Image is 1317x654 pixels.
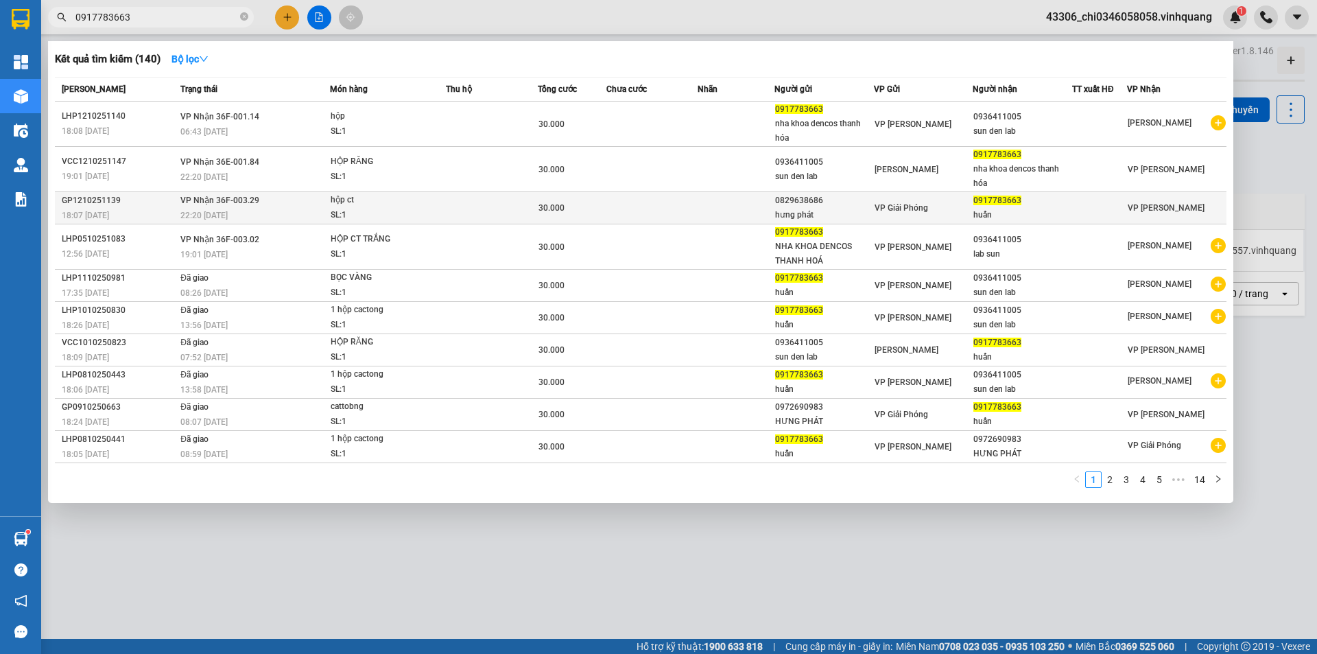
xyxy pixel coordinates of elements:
[331,247,434,262] div: SL: 1
[775,400,873,414] div: 0972690983
[698,84,717,94] span: Nhãn
[775,434,823,444] span: 0917783663
[1210,471,1226,488] button: right
[180,273,209,283] span: Đã giao
[14,563,27,576] span: question-circle
[538,345,565,355] span: 30.000
[14,55,28,69] img: dashboard-icon
[161,48,219,70] button: Bộ lọcdown
[1128,203,1205,213] span: VP [PERSON_NAME]
[973,447,1071,461] div: HƯNG PHÁT
[62,172,109,181] span: 19:01 [DATE]
[1211,373,1226,388] span: plus-circle
[331,318,434,333] div: SL: 1
[973,303,1071,318] div: 0936411005
[775,155,873,170] div: 0936411005
[538,165,565,174] span: 30.000
[180,402,209,412] span: Đã giao
[875,345,938,355] span: [PERSON_NAME]
[775,227,823,237] span: 0917783663
[775,240,873,268] div: NHA KHOA DENCOS THANH HOÁ
[331,285,434,301] div: SL: 1
[1152,472,1167,487] a: 5
[775,382,873,397] div: huấn
[775,414,873,429] div: HƯNG PHÁT
[973,162,1071,191] div: nha khoa dencos thanh hóa
[240,11,248,24] span: close-circle
[775,447,873,461] div: huấn
[1211,438,1226,453] span: plus-circle
[875,119,951,129] span: VP [PERSON_NAME]
[62,449,109,459] span: 18:05 [DATE]
[62,400,176,414] div: GP0910250663
[538,203,565,213] span: 30.000
[75,10,237,25] input: Tìm tên, số ĐT hoặc mã đơn
[775,170,873,184] div: sun den lab
[775,370,823,379] span: 0917783663
[775,305,823,315] span: 0917783663
[240,12,248,21] span: close-circle
[331,270,434,285] div: BỌC VÀNG
[875,377,951,387] span: VP [PERSON_NAME]
[62,385,109,395] span: 18:06 [DATE]
[1102,471,1118,488] li: 2
[538,119,565,129] span: 30.000
[171,54,209,65] strong: Bộ lọc
[1210,471,1226,488] li: Next Page
[973,150,1021,159] span: 0917783663
[62,432,176,447] div: LHP0810250441
[973,432,1071,447] div: 0972690983
[973,196,1021,205] span: 0917783663
[180,449,228,459] span: 08:59 [DATE]
[331,124,434,139] div: SL: 1
[62,126,109,136] span: 18:08 [DATE]
[775,194,873,208] div: 0829638686
[180,434,209,444] span: Đã giao
[331,382,434,397] div: SL: 1
[180,338,209,347] span: Đã giao
[1189,471,1210,488] li: 14
[973,110,1071,124] div: 0936411005
[1119,472,1134,487] a: 3
[330,84,368,94] span: Món hàng
[875,203,928,213] span: VP Giải Phóng
[973,247,1071,261] div: lab sun
[775,350,873,364] div: sun den lab
[1128,118,1191,128] span: [PERSON_NAME]
[1128,410,1205,419] span: VP [PERSON_NAME]
[62,336,176,350] div: VCC1010250823
[331,367,434,382] div: 1 hộp cactong
[1085,471,1102,488] li: 1
[1128,241,1191,250] span: [PERSON_NAME]
[1190,472,1209,487] a: 14
[180,370,209,379] span: Đã giao
[1073,475,1081,483] span: left
[973,368,1071,382] div: 0936411005
[1167,471,1189,488] li: Next 5 Pages
[331,414,434,430] div: SL: 1
[331,303,434,318] div: 1 hộp cactong
[62,288,109,298] span: 17:35 [DATE]
[62,249,109,259] span: 12:56 [DATE]
[446,84,472,94] span: Thu hộ
[1211,238,1226,253] span: plus-circle
[973,350,1071,364] div: huấn
[1211,115,1226,130] span: plus-circle
[775,318,873,332] div: huấn
[875,242,951,252] span: VP [PERSON_NAME]
[1128,279,1191,289] span: [PERSON_NAME]
[12,9,29,30] img: logo-vxr
[1211,277,1226,292] span: plus-circle
[180,211,228,220] span: 22:20 [DATE]
[14,89,28,104] img: warehouse-icon
[973,414,1071,429] div: huấn
[973,124,1071,139] div: sun den lab
[180,112,259,121] span: VP Nhận 36F-001.14
[973,338,1021,347] span: 0917783663
[1135,471,1151,488] li: 4
[62,353,109,362] span: 18:09 [DATE]
[538,442,565,452] span: 30.000
[331,109,434,124] div: hộp
[180,235,259,244] span: VP Nhận 36F-003.02
[538,84,577,94] span: Tổng cước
